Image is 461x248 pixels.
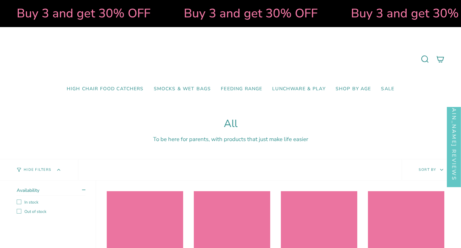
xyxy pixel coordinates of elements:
label: Out of stock [17,209,85,214]
a: Feeding Range [216,81,267,97]
a: Lunchware & Play [267,81,330,97]
span: Availability [17,187,39,194]
summary: Availability [17,187,85,196]
label: In stock [17,200,85,205]
span: Lunchware & Play [272,86,325,92]
a: Mumma’s Little Helpers [173,37,288,81]
strong: Buy 3 and get 30% OFF [304,5,438,22]
a: Shop by Age [331,81,376,97]
strong: Buy 3 and get 30% OFF [137,5,271,22]
h1: All [17,118,444,130]
span: Shop by Age [336,86,371,92]
span: High Chair Food Catchers [67,86,144,92]
div: Click to open Judge.me floating reviews tab [447,75,461,187]
span: To be here for parents, with products that just make life easier [153,135,308,143]
span: Sort by [419,167,436,172]
a: High Chair Food Catchers [62,81,149,97]
a: SALE [376,81,399,97]
span: Hide Filters [24,168,51,172]
button: Sort by [402,159,461,180]
a: Smocks & Wet Bags [149,81,216,97]
span: Smocks & Wet Bags [154,86,211,92]
span: SALE [381,86,394,92]
span: Feeding Range [221,86,262,92]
